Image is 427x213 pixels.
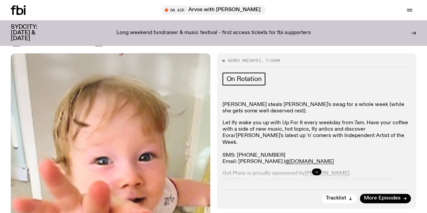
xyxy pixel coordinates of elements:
[261,58,280,63] span: , 7:00am
[360,194,411,203] a: More Episodes
[226,75,262,83] span: On Rotation
[322,194,356,203] button: Tracklist
[285,159,334,164] a: @[DOMAIN_NAME]
[222,102,411,114] p: [PERSON_NAME] steals [PERSON_NAME]'s swag for a whole week (while she gets some well deserved rest).
[116,30,311,36] p: Long weekend fundraiser & music festival - first access tickets for fbi supporters
[161,5,266,15] button: On AirArvos with [PERSON_NAME]
[247,58,261,63] span: [DATE]
[364,196,401,201] span: More Episodes
[11,21,103,48] span: [DATE]
[222,120,411,165] p: Let Ify wake you up with Up For It every weekday from 7am. Have your coffee with a side of new mu...
[11,24,54,42] h3: SYDCITY: [DATE] & [DATE]
[228,58,247,63] span: Aired on
[222,73,266,85] a: On Rotation
[326,196,346,201] span: Tracklist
